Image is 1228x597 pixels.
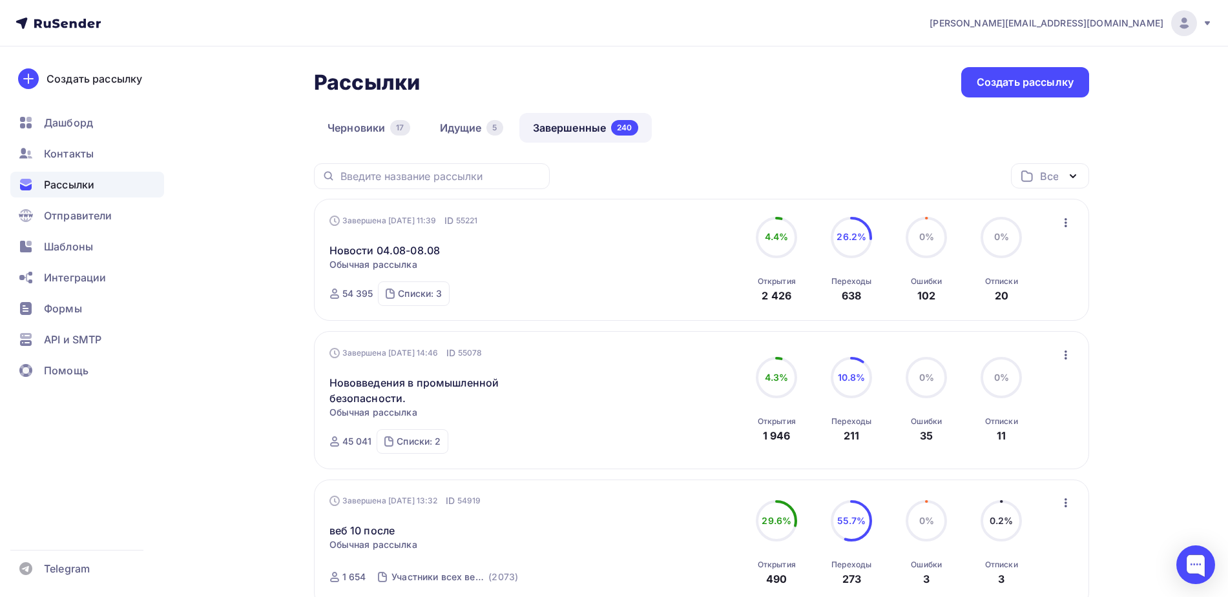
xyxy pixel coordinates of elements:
[994,231,1009,242] span: 0%
[919,231,934,242] span: 0%
[44,146,94,161] span: Контакты
[10,203,164,228] a: Отправители
[10,110,164,136] a: Дашборд
[44,177,94,192] span: Рассылки
[488,571,518,583] div: (2073)
[44,239,93,254] span: Шаблоны
[44,208,112,223] span: Отправители
[426,113,517,143] a: Идущие5
[837,515,866,526] span: 55.7%
[390,120,410,136] div: 17
[923,571,930,587] div: 3
[1011,163,1089,188] button: Все
[985,416,1018,427] div: Отписки
[342,435,372,448] div: 45 041
[919,372,934,383] span: 0%
[44,332,101,347] span: API и SMTP
[758,416,796,427] div: Открытия
[995,288,1008,303] div: 20
[446,347,455,359] span: ID
[763,428,791,443] div: 1 946
[10,172,164,197] a: Рассылки
[842,288,861,303] div: 638
[990,515,1014,526] span: 0.2%
[329,523,395,538] a: веб 10 после
[920,428,933,443] div: 35
[329,258,417,271] span: Обычная рассылка
[911,416,942,427] div: Ошибки
[456,214,478,227] span: 55221
[390,567,519,587] a: Участники всех вебинаров (1-9) (2073)
[397,435,441,448] div: Списки: 2
[842,571,861,587] div: 273
[444,214,453,227] span: ID
[831,276,871,287] div: Переходы
[329,538,417,551] span: Обычная рассылка
[10,234,164,259] a: Шаблоны
[314,70,420,96] h2: Рассылки
[10,296,164,321] a: Формы
[47,71,142,86] div: Создать рассылку
[519,113,652,143] a: Завершенные240
[766,571,787,587] div: 490
[329,214,478,227] div: Завершена [DATE] 11:39
[758,276,796,287] div: Открытия
[457,494,481,507] span: 54919
[314,113,424,143] a: Черновики17
[930,10,1212,36] a: [PERSON_NAME][EMAIL_ADDRESS][DOMAIN_NAME]
[486,120,503,136] div: 5
[329,406,417,419] span: Обычная рассылка
[837,231,866,242] span: 26.2%
[844,428,859,443] div: 211
[997,428,1006,443] div: 11
[44,561,90,576] span: Telegram
[838,372,866,383] span: 10.8%
[919,515,934,526] span: 0%
[342,287,373,300] div: 54 395
[44,270,106,285] span: Интеграции
[1040,168,1058,184] div: Все
[44,115,93,130] span: Дашборд
[977,75,1074,90] div: Создать рассылку
[911,276,942,287] div: Ошибки
[985,560,1018,570] div: Отписки
[758,560,796,570] div: Открытия
[998,571,1004,587] div: 3
[611,120,638,136] div: 240
[10,141,164,167] a: Контакты
[911,560,942,570] div: Ошибки
[765,231,789,242] span: 4.4%
[340,169,542,183] input: Введите название рассылки
[446,494,455,507] span: ID
[831,416,871,427] div: Переходы
[44,363,88,378] span: Помощь
[458,347,483,359] span: 55078
[398,287,442,300] div: Списки: 3
[762,515,791,526] span: 29.6%
[831,560,871,570] div: Переходы
[994,372,1009,383] span: 0%
[342,571,366,583] div: 1 654
[44,301,82,316] span: Формы
[329,347,483,359] div: Завершена [DATE] 14:46
[985,276,1018,287] div: Отписки
[329,243,441,258] a: Новости 04.08-08.08
[329,494,481,507] div: Завершена [DATE] 13:32
[930,17,1163,30] span: [PERSON_NAME][EMAIL_ADDRESS][DOMAIN_NAME]
[765,372,789,383] span: 4.3%
[391,571,486,583] div: Участники всех вебинаров (1-9)
[762,288,791,303] div: 2 426
[917,288,935,303] div: 102
[329,375,551,406] a: Нововведения в промышленной безопасности.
